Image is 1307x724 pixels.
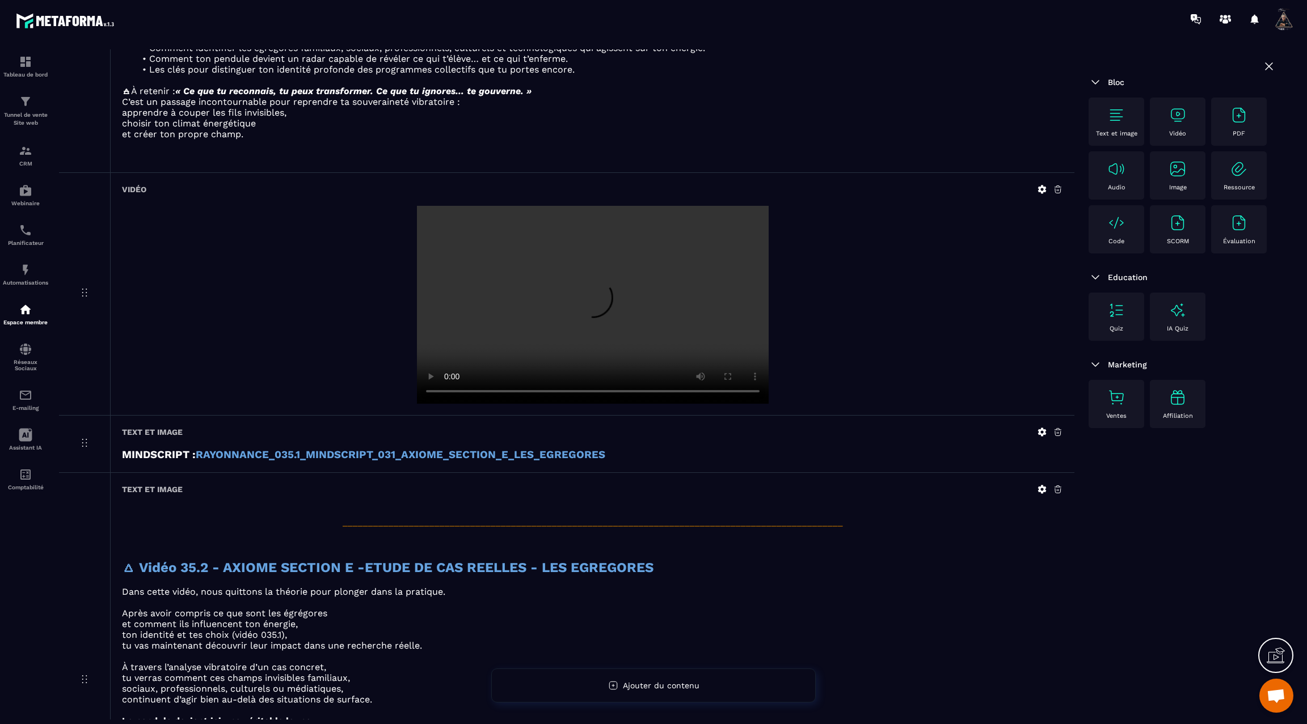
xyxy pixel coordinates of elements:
[122,448,196,461] strong: MINDSCRIPT :
[1169,130,1186,137] p: Vidéo
[122,96,460,107] span: C’est un passage incontournable pour reprendre ta souveraineté vibratoire :
[3,280,48,286] p: Automatisations
[3,459,48,499] a: accountantaccountantComptabilité
[3,444,48,451] p: Assistant IA
[19,303,32,316] img: automations
[1107,388,1125,407] img: text-image no-wra
[3,255,48,294] a: automationsautomationsAutomatisations
[3,71,48,78] p: Tableau de bord
[19,223,32,237] img: scheduler
[122,107,286,118] span: apprendre à couper les fils invisibles,
[3,380,48,420] a: emailemailE-mailing
[3,160,48,167] p: CRM
[196,448,605,461] a: RAYONNANCE_035.1_MINDSCRIPT_031_AXIOME_SECTION_E_LES_EGREGORES
[1108,78,1124,87] span: Bloc
[3,240,48,246] p: Planificateur
[1169,106,1187,124] img: text-image no-wra
[19,388,32,402] img: email
[122,129,243,139] span: et créer ton propre champ.
[1108,360,1147,369] span: Marketing
[343,516,843,527] span: __________________________________________________________________________________________________
[131,86,175,96] span: À retenir :
[1169,388,1187,407] img: text-image
[1230,160,1248,178] img: text-image no-wra
[175,86,532,96] em: « Ce que tu reconnais, tu peux transformer. Ce que tu ignores… te gouverne. »
[19,468,32,481] img: accountant
[122,640,422,651] span: tu vas maintenant découvrir leur impact dans une recherche réelle.
[122,694,372,705] span: continuent d’agir bien au-delà des situations de surface.
[1089,270,1102,284] img: arrow-down
[1107,160,1125,178] img: text-image no-wra
[1169,160,1187,178] img: text-image no-wra
[19,95,32,108] img: formation
[122,629,287,640] span: ton identité et tes choix (vidéo 035.1),
[149,64,575,75] span: Les clés pour distinguer ton identité profonde des programmes collectifs que tu portes encore.
[19,342,32,356] img: social-network
[122,485,183,494] h6: Text et image
[122,427,183,437] h6: Text et image
[1107,214,1125,232] img: text-image no-wra
[3,86,48,136] a: formationformationTunnel de vente Site web
[1108,273,1148,282] span: Education
[3,484,48,490] p: Comptabilité
[3,334,48,380] a: social-networksocial-networkRéseaux Sociaux
[1223,238,1255,245] p: Évaluation
[1106,412,1127,420] p: Ventes
[3,200,48,206] p: Webinaire
[1259,679,1293,713] div: Ouvrir le chat
[149,53,568,64] span: Comment ton pendule devient un radar capable de révéler ce qui t’élève… et ce qui t’enferme.
[623,681,699,690] span: Ajouter du contenu
[122,672,350,683] span: tu verras comment ces champs invisibles familiaux,
[1107,106,1125,124] img: text-image no-wra
[19,263,32,277] img: automations
[1169,184,1187,191] p: Image
[1233,130,1245,137] p: PDF
[1089,358,1102,371] img: arrow-down
[122,560,653,575] strong: 🜂 Vidéo 35.2 - AXIOME SECTION E -ETUDE DE CAS REELLES - LES EGREGORES
[1230,106,1248,124] img: text-image no-wra
[1169,214,1187,232] img: text-image no-wra
[122,619,298,629] span: et comment ils influencent ton énergie,
[3,319,48,325] p: Espace membre
[1230,214,1248,232] img: text-image no-wra
[3,46,48,86] a: formationformationTableau de bord
[1108,238,1124,245] p: Code
[16,10,118,31] img: logo
[1163,412,1193,420] p: Affiliation
[3,294,48,334] a: automationsautomationsEspace membre
[122,118,256,129] span: choisir ton climat énergétique
[19,184,32,197] img: automations
[3,420,48,459] a: Assistant IA
[3,215,48,255] a: schedulerschedulerPlanificateur
[122,683,343,694] span: sociaux, professionnels, culturels ou médiatiques,
[1110,325,1123,332] p: Quiz
[122,662,326,672] span: À travers l’analyse vibratoire d’un cas concret,
[19,55,32,69] img: formation
[19,144,32,158] img: formation
[3,359,48,371] p: Réseaux Sociaux
[122,586,445,597] span: Dans cette vidéo, nous quittons la théorie pour plonger dans la pratique.
[1167,238,1189,245] p: SCORM
[1169,301,1187,319] img: text-image
[1224,184,1255,191] p: Ressource
[1107,301,1125,319] img: text-image no-wra
[1096,130,1137,137] p: Text et image
[1089,75,1102,89] img: arrow-down
[3,175,48,215] a: automationsautomationsWebinaire
[3,111,48,127] p: Tunnel de vente Site web
[1167,325,1188,332] p: IA Quiz
[3,136,48,175] a: formationformationCRM
[3,405,48,411] p: E-mailing
[1108,184,1125,191] p: Audio
[122,608,327,619] span: Après avoir compris ce que sont les égrégores
[122,185,146,194] h6: Vidéo
[122,86,131,96] strong: 🜁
